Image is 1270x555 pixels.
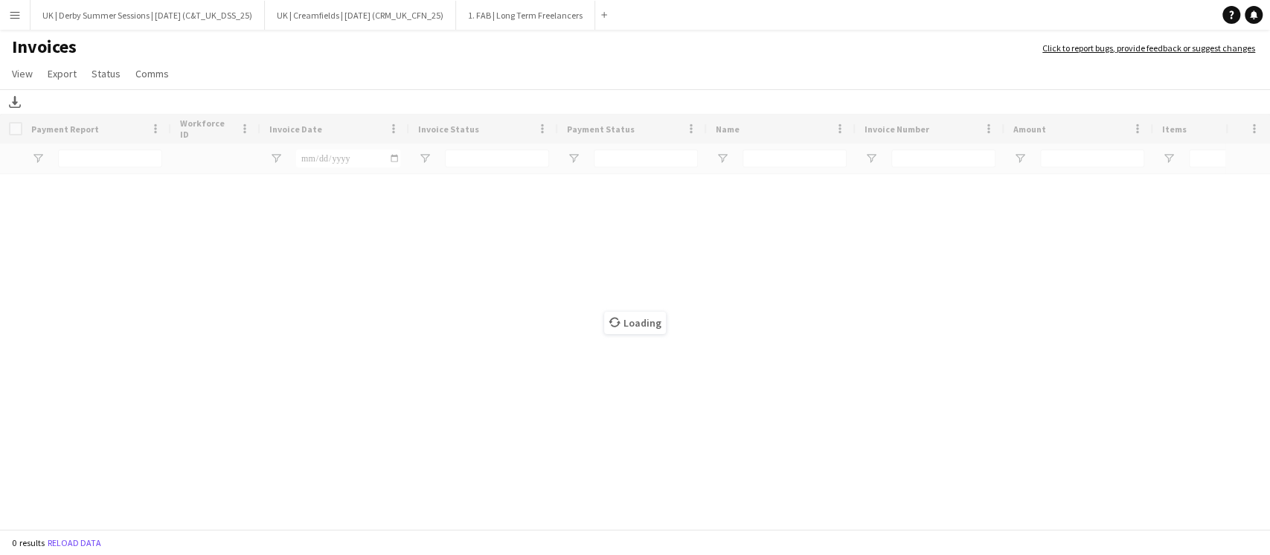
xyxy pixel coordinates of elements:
[604,312,666,334] span: Loading
[265,1,456,30] button: UK | Creamfields | [DATE] (CRM_UK_CFN_25)
[135,67,169,80] span: Comms
[6,93,24,111] app-action-btn: Download
[12,67,33,80] span: View
[48,67,77,80] span: Export
[45,535,104,551] button: Reload data
[92,67,121,80] span: Status
[129,64,175,83] a: Comms
[31,1,265,30] button: UK | Derby Summer Sessions | [DATE] (C&T_UK_DSS_25)
[86,64,126,83] a: Status
[42,64,83,83] a: Export
[1042,42,1255,55] a: Click to report bugs, provide feedback or suggest changes
[6,64,39,83] a: View
[456,1,595,30] button: 1. FAB | Long Term Freelancers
